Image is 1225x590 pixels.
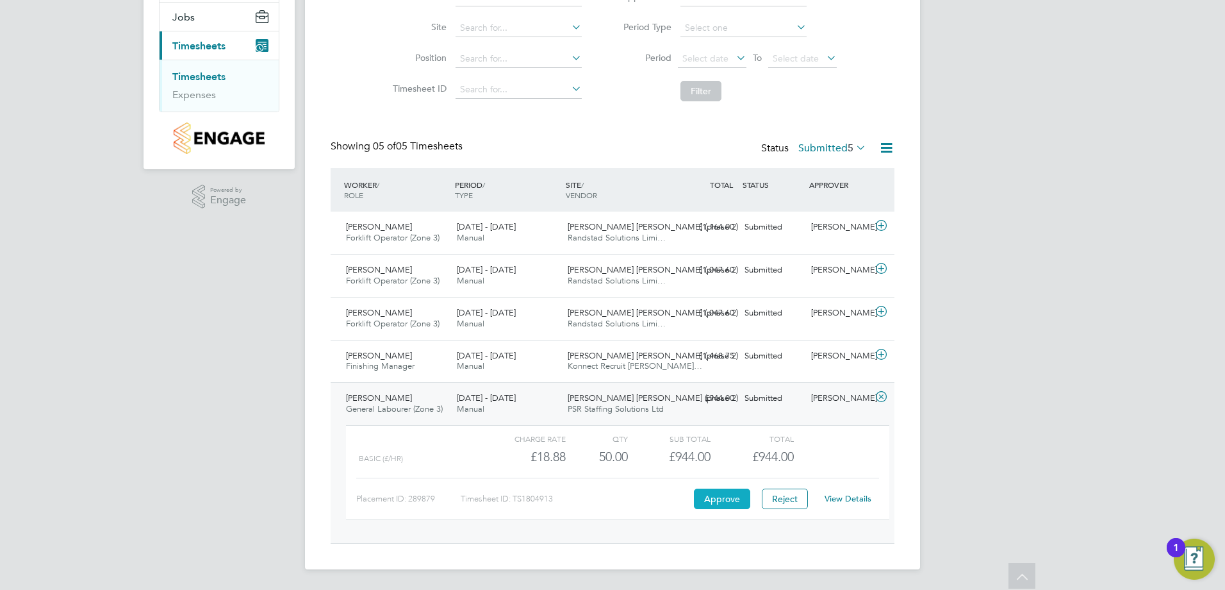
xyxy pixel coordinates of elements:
div: Sub Total [628,431,711,446]
span: To [749,49,766,66]
span: Randstad Solutions Limi… [568,318,666,329]
div: Submitted [739,217,806,238]
span: TOTAL [710,180,733,190]
label: Position [389,52,447,63]
input: Search for... [456,81,582,99]
span: Forklift Operator (Zone 3) [346,232,440,243]
span: [DATE] - [DATE] [457,392,516,403]
div: £944.00 [628,446,711,468]
span: [PERSON_NAME] [PERSON_NAME] (phase 2) [568,221,738,232]
div: Timesheet ID: TS1804913 [461,489,691,509]
span: [PERSON_NAME] [346,264,412,275]
span: [PERSON_NAME] [346,307,412,318]
button: Jobs [160,3,279,31]
label: Site [389,21,447,33]
span: [PERSON_NAME] [346,350,412,361]
button: Filter [680,81,721,101]
input: Search for... [456,50,582,68]
span: £944.00 [752,449,794,464]
div: £1,047.60 [673,303,739,324]
div: £18.88 [483,446,566,468]
div: 50.00 [566,446,628,468]
span: Basic (£/HR) [359,454,403,463]
div: [PERSON_NAME] [806,260,873,281]
a: Powered byEngage [192,185,247,209]
div: Total [711,431,793,446]
div: £1,164.00 [673,217,739,238]
span: Randstad Solutions Limi… [568,232,666,243]
button: Approve [694,489,750,509]
span: Timesheets [172,40,226,52]
span: Engage [210,195,246,206]
span: Select date [773,53,819,64]
button: Reject [762,489,808,509]
span: Forklift Operator (Zone 3) [346,275,440,286]
span: Manual [457,232,484,243]
div: STATUS [739,173,806,196]
div: £1,047.60 [673,260,739,281]
span: VENDOR [566,190,597,200]
span: Powered by [210,185,246,196]
span: / [581,180,584,190]
span: Jobs [172,11,195,23]
span: Finishing Manager [346,360,415,371]
button: Open Resource Center, 1 new notification [1174,539,1215,580]
a: View Details [825,493,871,504]
label: Timesheet ID [389,83,447,94]
div: [PERSON_NAME] [806,303,873,324]
div: Timesheets [160,60,279,112]
span: Forklift Operator (Zone 3) [346,318,440,329]
div: Submitted [739,303,806,324]
span: Manual [457,318,484,329]
span: PSR Staffing Solutions Ltd [568,403,664,414]
input: Search for... [456,19,582,37]
a: Timesheets [172,71,226,83]
div: SITE [563,173,673,206]
div: PERIOD [452,173,563,206]
label: Period [614,52,671,63]
span: Manual [457,275,484,286]
span: [PERSON_NAME] [346,392,412,403]
span: [PERSON_NAME] [PERSON_NAME] (phase 2) [568,350,738,361]
div: QTY [566,431,628,446]
span: Konnect Recruit [PERSON_NAME]… [568,360,702,371]
div: Showing [331,140,465,153]
span: 05 Timesheets [373,140,463,153]
label: Period Type [614,21,671,33]
div: £1,468.75 [673,346,739,367]
div: Placement ID: 289879 [356,489,461,509]
span: 5 [848,142,853,155]
button: Timesheets [160,31,279,60]
span: TYPE [455,190,473,200]
span: Randstad Solutions Limi… [568,275,666,286]
span: ROLE [344,190,363,200]
div: WORKER [341,173,452,206]
span: [DATE] - [DATE] [457,307,516,318]
a: Go to home page [159,122,279,154]
span: [PERSON_NAME] [346,221,412,232]
div: [PERSON_NAME] [806,388,873,409]
span: General Labourer (Zone 3) [346,403,443,414]
span: [DATE] - [DATE] [457,264,516,275]
span: [PERSON_NAME] [PERSON_NAME] (phase 2) [568,392,738,403]
div: APPROVER [806,173,873,196]
div: Status [761,140,869,158]
input: Select one [680,19,807,37]
span: 05 of [373,140,396,153]
div: Submitted [739,388,806,409]
span: [DATE] - [DATE] [457,350,516,361]
div: Submitted [739,260,806,281]
img: countryside-properties-logo-retina.png [174,122,264,154]
div: 1 [1173,548,1179,564]
div: [PERSON_NAME] [806,217,873,238]
a: Expenses [172,88,216,101]
span: [DATE] - [DATE] [457,221,516,232]
span: / [482,180,485,190]
span: Manual [457,403,484,414]
label: Submitted [798,142,866,155]
span: [PERSON_NAME] [PERSON_NAME] (phase 2) [568,264,738,275]
div: £944.00 [673,388,739,409]
div: Submitted [739,346,806,367]
span: / [377,180,379,190]
div: [PERSON_NAME] [806,346,873,367]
